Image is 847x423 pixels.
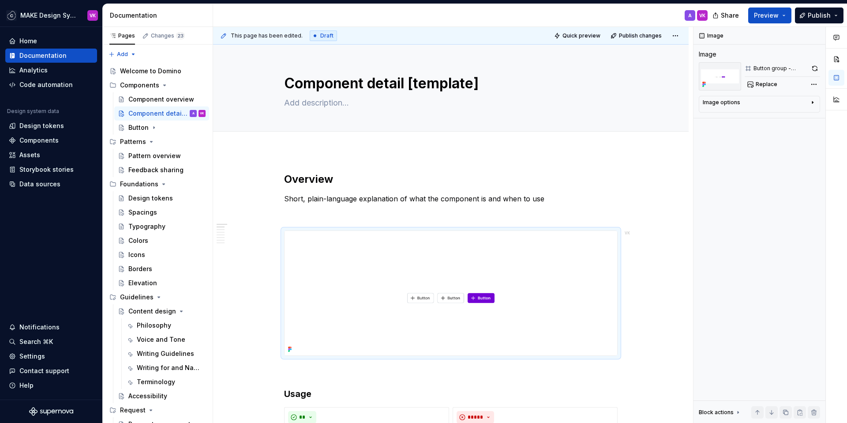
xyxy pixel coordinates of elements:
[137,335,185,344] div: Voice and Tone
[5,349,97,363] a: Settings
[19,51,67,60] div: Documentation
[19,66,48,75] div: Analytics
[20,11,77,20] div: MAKE Design System
[106,78,209,92] div: Components
[608,30,666,42] button: Publish changes
[114,149,209,163] a: Pattern overview
[120,81,159,90] div: Components
[19,165,74,174] div: Storybook stories
[114,121,209,135] a: Button
[123,332,209,347] a: Voice and Tone
[114,389,209,403] a: Accessibility
[106,290,209,304] div: Guidelines
[114,163,209,177] a: Feedback sharing
[114,92,209,106] a: Component overview
[114,262,209,276] a: Borders
[114,248,209,262] a: Icons
[106,177,209,191] div: Foundations
[284,172,618,186] h2: Overview
[5,378,97,393] button: Help
[137,321,171,330] div: Philosophy
[6,10,17,21] img: f5634f2a-3c0d-4c0b-9dc3-3862a3e014c7.png
[114,304,209,318] a: Content design
[708,8,745,23] button: Share
[703,99,740,106] div: Image options
[200,109,204,118] div: VK
[753,65,808,72] div: Button group - overview
[5,320,97,334] button: Notifications
[128,109,188,118] div: Component detail [template]
[551,30,604,42] button: Quick preview
[699,409,734,416] div: Block actions
[106,64,209,78] a: Welcome to Domino
[5,78,97,92] a: Code automation
[117,51,128,58] span: Add
[114,234,209,248] a: Colors
[19,80,73,89] div: Code automation
[5,49,97,63] a: Documentation
[192,109,195,118] div: A
[19,121,64,130] div: Design tokens
[128,264,152,273] div: Borders
[619,32,662,39] span: Publish changes
[5,63,97,77] a: Analytics
[562,32,600,39] span: Quick preview
[320,32,334,39] span: Draft
[284,193,618,204] p: Short, plain-language explanation of what the component is and when to use
[703,99,816,110] button: Image options
[128,279,157,287] div: Elevation
[19,151,40,159] div: Assets
[5,119,97,133] a: Design tokens
[29,407,73,416] a: Supernova Logo
[688,12,692,19] div: A
[114,205,209,219] a: Spacings
[285,231,617,355] img: 7412b240-bae9-46af-8b2e-a54805649349.png
[90,12,96,19] div: VK
[128,236,148,245] div: Colors
[721,11,739,20] span: Share
[5,177,97,191] a: Data sources
[114,191,209,205] a: Design tokens
[128,208,157,217] div: Spacings
[754,11,779,20] span: Preview
[137,349,194,358] div: Writing Guidelines
[120,293,154,302] div: Guidelines
[284,388,618,400] h3: Usage
[120,67,181,76] div: Welcome to Domino
[19,366,69,375] div: Contact support
[19,37,37,45] div: Home
[5,34,97,48] a: Home
[120,406,146,415] div: Request
[19,352,45,361] div: Settings
[2,6,101,25] button: MAKE Design SystemVK
[114,106,209,121] a: Component detail [template]AVK
[106,135,209,149] div: Patterns
[123,361,209,375] a: Writing for and Naming UX Elements
[5,162,97,177] a: Storybook stories
[123,347,209,361] a: Writing Guidelines
[123,375,209,389] a: Terminology
[106,48,139,60] button: Add
[699,406,742,419] div: Block actions
[282,73,616,94] textarea: Component detail [template]
[5,133,97,147] a: Components
[699,12,705,19] div: VK
[795,8,843,23] button: Publish
[106,403,209,417] div: Request
[19,323,60,332] div: Notifications
[808,11,831,20] span: Publish
[110,11,209,20] div: Documentation
[114,219,209,234] a: Typography
[120,180,158,189] div: Foundations
[19,180,60,189] div: Data sources
[137,378,175,386] div: Terminology
[151,32,185,39] div: Changes
[19,337,53,346] div: Search ⌘K
[128,222,165,231] div: Typography
[120,137,146,146] div: Patterns
[128,194,173,203] div: Design tokens
[128,307,176,316] div: Content design
[231,32,303,39] span: This page has been edited.
[745,78,781,91] button: Replace
[5,148,97,162] a: Assets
